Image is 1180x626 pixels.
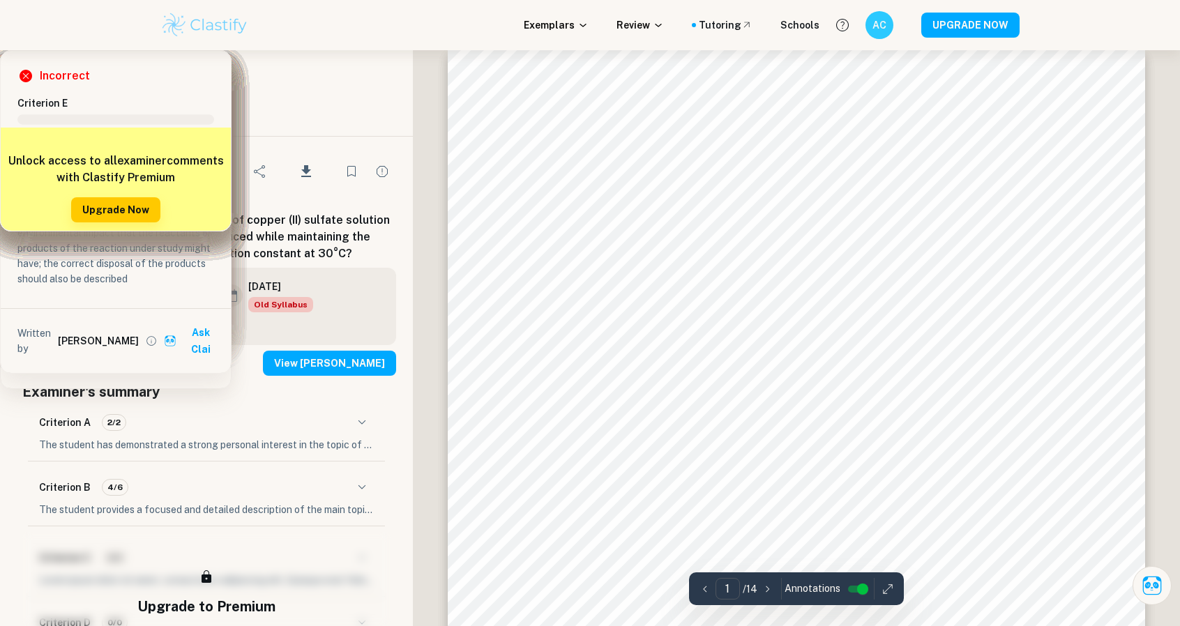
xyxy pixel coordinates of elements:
[831,13,854,37] button: Help and Feedback
[58,333,139,349] h6: [PERSON_NAME]
[40,68,90,84] h6: Incorrect
[277,153,335,190] div: Download
[785,581,840,596] span: Annotations
[39,502,374,517] p: The student provides a focused and detailed description of the main topic, explaining the aim of ...
[17,326,55,356] p: Written by
[71,197,160,222] button: Upgrade Now
[743,581,757,597] p: / 14
[161,320,225,362] button: Ask Clai
[368,158,396,185] div: Report issue
[39,480,91,495] h6: Criterion B
[246,158,274,185] div: Share
[872,17,888,33] h6: AC
[524,17,589,33] p: Exemplars
[22,381,391,402] h5: Examiner's summary
[8,153,224,186] h6: Unlock access to all examiner comments with Clastify Premium
[617,17,664,33] p: Review
[921,13,1020,38] button: UPGRADE NOW
[103,481,128,494] span: 4/6
[103,416,126,429] span: 2/2
[164,335,177,348] img: clai.svg
[248,297,313,312] div: Starting from the May 2025 session, the Chemistry IA requirements have changed. It's OK to refer ...
[865,11,893,39] button: AC
[780,17,819,33] a: Schools
[248,279,302,294] h6: [DATE]
[263,351,396,376] button: View [PERSON_NAME]
[39,415,91,430] h6: Criterion A
[1133,566,1172,605] button: Ask Clai
[137,596,275,617] h5: Upgrade to Premium
[17,96,225,111] h6: Criterion E
[248,297,313,312] span: Old Syllabus
[160,11,249,39] img: Clastify logo
[142,331,161,351] button: View full profile
[338,158,365,185] div: Bookmark
[699,17,752,33] a: Tutoring
[17,194,214,287] p: The safety section should be expanded to include a consideration of the environmental impact that...
[39,437,374,452] p: The student has demonstrated a strong personal interest in the topic of electrochemical cells and...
